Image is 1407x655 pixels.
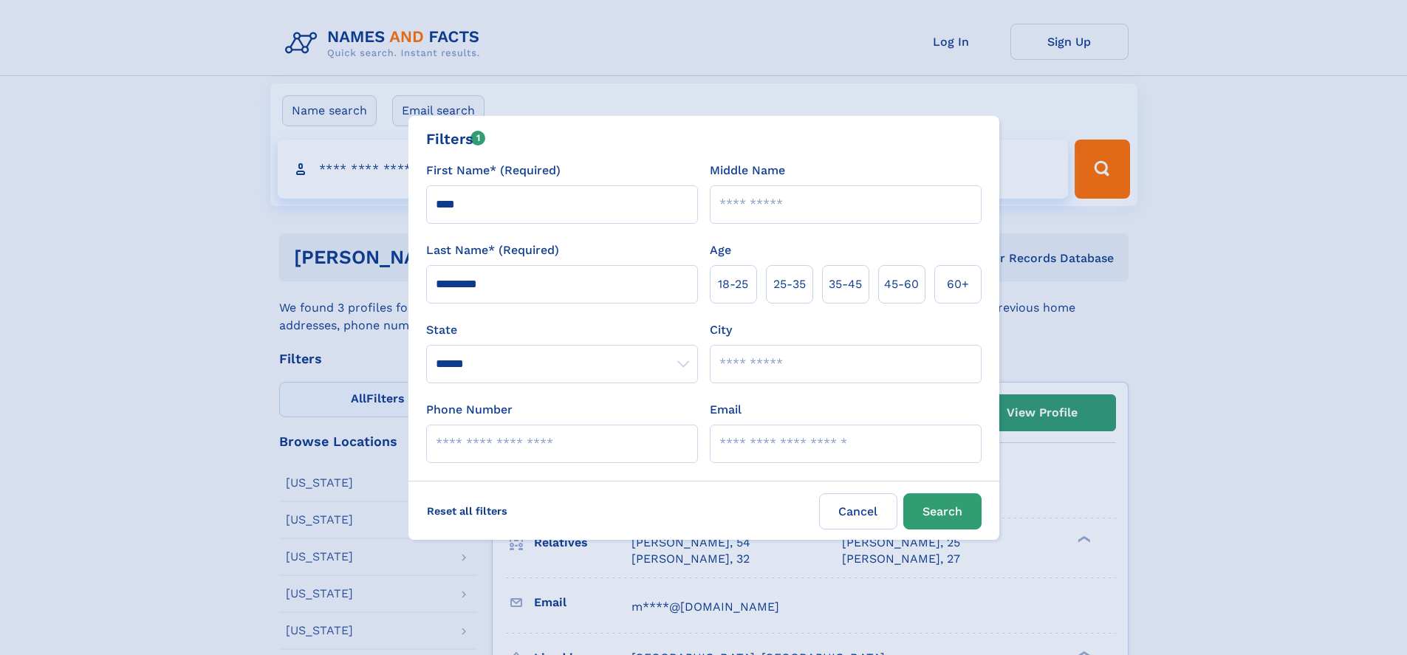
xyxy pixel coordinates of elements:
[426,321,698,339] label: State
[710,241,731,259] label: Age
[819,493,897,529] label: Cancel
[426,401,513,419] label: Phone Number
[829,275,862,293] span: 35‑45
[903,493,982,529] button: Search
[710,401,742,419] label: Email
[426,128,486,150] div: Filters
[710,162,785,179] label: Middle Name
[947,275,969,293] span: 60+
[426,162,561,179] label: First Name* (Required)
[710,321,732,339] label: City
[426,241,559,259] label: Last Name* (Required)
[884,275,919,293] span: 45‑60
[773,275,806,293] span: 25‑35
[718,275,748,293] span: 18‑25
[417,493,517,529] label: Reset all filters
